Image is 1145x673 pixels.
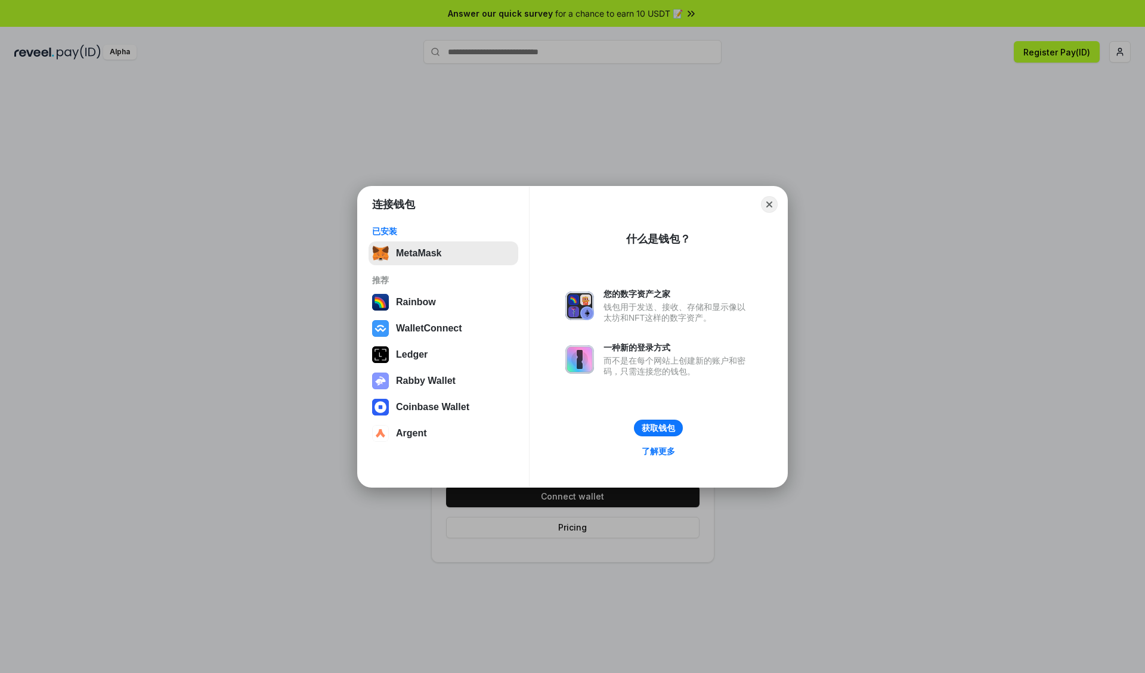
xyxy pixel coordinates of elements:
[604,302,751,323] div: 钱包用于发送、接收、存储和显示像以太坊和NFT这样的数字资产。
[396,297,436,308] div: Rainbow
[604,289,751,299] div: 您的数字资产之家
[626,232,691,246] div: 什么是钱包？
[396,349,428,360] div: Ledger
[372,226,515,237] div: 已安装
[372,197,415,212] h1: 连接钱包
[761,196,778,213] button: Close
[372,320,389,337] img: svg+xml,%3Csvg%20width%3D%2228%22%20height%3D%2228%22%20viewBox%3D%220%200%2028%2028%22%20fill%3D...
[372,275,515,286] div: 推荐
[634,420,683,436] button: 获取钱包
[635,444,682,459] a: 了解更多
[396,402,469,413] div: Coinbase Wallet
[369,241,518,265] button: MetaMask
[372,399,389,415] img: svg+xml,%3Csvg%20width%3D%2228%22%20height%3D%2228%22%20viewBox%3D%220%200%2028%2028%22%20fill%3D...
[396,323,462,334] div: WalletConnect
[372,425,389,442] img: svg+xml,%3Csvg%20width%3D%2228%22%20height%3D%2228%22%20viewBox%3D%220%200%2028%2028%22%20fill%3D...
[396,428,427,439] div: Argent
[369,343,518,367] button: Ledger
[369,290,518,314] button: Rainbow
[565,345,594,374] img: svg+xml,%3Csvg%20xmlns%3D%22http%3A%2F%2Fwww.w3.org%2F2000%2Fsvg%22%20fill%3D%22none%22%20viewBox...
[396,248,441,259] div: MetaMask
[372,294,389,311] img: svg+xml,%3Csvg%20width%3D%22120%22%20height%3D%22120%22%20viewBox%3D%220%200%20120%20120%22%20fil...
[565,291,594,320] img: svg+xml,%3Csvg%20xmlns%3D%22http%3A%2F%2Fwww.w3.org%2F2000%2Fsvg%22%20fill%3D%22none%22%20viewBox...
[369,395,518,419] button: Coinbase Wallet
[604,355,751,377] div: 而不是在每个网站上创建新的账户和密码，只需连接您的钱包。
[372,373,389,389] img: svg+xml,%3Csvg%20xmlns%3D%22http%3A%2F%2Fwww.w3.org%2F2000%2Fsvg%22%20fill%3D%22none%22%20viewBox...
[372,245,389,262] img: svg+xml,%3Csvg%20fill%3D%22none%22%20height%3D%2233%22%20viewBox%3D%220%200%2035%2033%22%20width%...
[604,342,751,353] div: 一种新的登录方式
[369,369,518,393] button: Rabby Wallet
[372,346,389,363] img: svg+xml,%3Csvg%20xmlns%3D%22http%3A%2F%2Fwww.w3.org%2F2000%2Fsvg%22%20width%3D%2228%22%20height%3...
[396,376,456,386] div: Rabby Wallet
[369,317,518,340] button: WalletConnect
[642,446,675,457] div: 了解更多
[642,423,675,433] div: 获取钱包
[369,421,518,445] button: Argent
